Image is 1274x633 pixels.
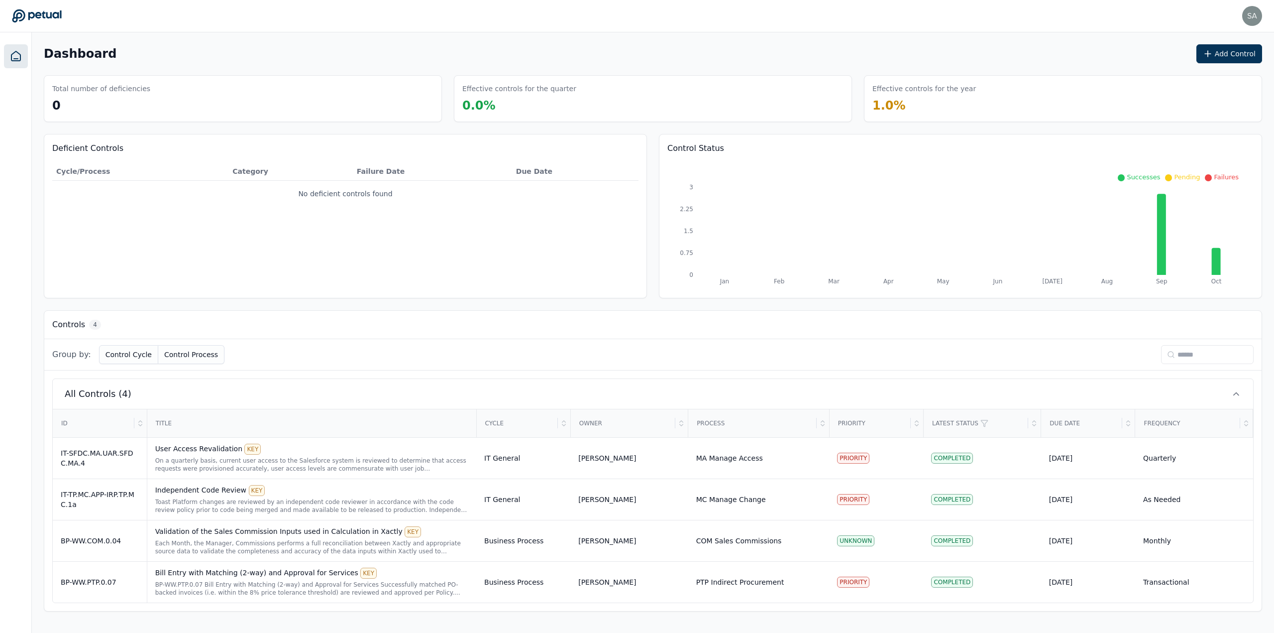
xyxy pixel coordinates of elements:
[476,437,570,479] td: IT General
[52,142,638,154] h3: Deficient Controls
[1049,495,1127,505] div: [DATE]
[883,278,894,285] tspan: Apr
[155,498,468,514] div: Toast Platform changes are reviewed by an independent code reviewer in accordance with the code r...
[837,494,869,505] div: PRIORITY
[155,581,468,597] div: BP-WW.PTP.0.07 Bill Entry with Matching (2-way) and Approval for Services Successfully matched PO...
[1042,278,1062,285] tspan: [DATE]
[872,99,906,113] span: 1.0 %
[937,278,950,285] tspan: May
[61,490,139,509] div: IT-TP.MC.APP-IRP.TP.MC.1a
[667,142,1254,154] h3: Control Status
[689,410,817,437] div: Process
[837,453,869,464] div: PRIORITY
[1135,479,1253,520] td: As Needed
[571,410,675,437] div: Owner
[155,526,468,537] div: Validation of the Sales Commission Inputs used in Calculation in Xactly
[1135,520,1253,561] td: Monthly
[720,278,730,285] tspan: Jan
[680,206,693,213] tspan: 2.25
[931,535,973,546] div: Completed
[684,228,693,235] tspan: 1.5
[65,387,131,401] span: All Controls (4)
[53,379,1253,409] button: All Controls (4)
[462,84,576,94] h3: Effective controls for the quarter
[477,410,558,437] div: Cycle
[1196,44,1262,63] button: Add Control
[61,536,139,546] div: BP-WW.COM.0.04
[360,568,377,579] div: KEY
[44,46,116,62] h1: Dashboard
[924,410,1028,437] div: Latest Status
[61,577,139,587] div: BP-WW.PTP.0.07
[1049,577,1127,587] div: [DATE]
[830,410,911,437] div: Priority
[578,536,636,546] div: [PERSON_NAME]
[578,453,636,463] div: [PERSON_NAME]
[689,184,693,191] tspan: 3
[52,319,85,331] h3: Controls
[1135,437,1253,479] td: Quarterly
[155,457,468,473] div: On a quarterly basis, current user access to the Salesforce system is reviewed to determine that ...
[405,526,421,537] div: KEY
[476,479,570,520] td: IT General
[1136,410,1240,437] div: Frequency
[837,577,869,588] div: PRIORITY
[837,535,874,546] div: UNKNOWN
[155,568,468,579] div: Bill Entry with Matching (2-way) and Approval for Services
[52,99,61,113] span: 0
[476,520,570,561] td: Business Process
[1242,6,1262,26] img: sahil.gupta@toasttab.com
[249,485,265,496] div: KEY
[353,162,512,181] th: Failure Date
[4,44,28,68] a: Dashboard
[155,444,468,455] div: User Access Revalidation
[228,162,353,181] th: Category
[931,577,973,588] div: Completed
[12,9,62,23] a: Go to Dashboard
[155,485,468,496] div: Independent Code Review
[52,162,228,181] th: Cycle/Process
[1042,410,1122,437] div: Due Date
[696,536,782,546] div: COM Sales Commissions
[696,453,763,463] div: MA Manage Access
[828,278,840,285] tspan: Mar
[1174,173,1200,181] span: Pending
[1049,536,1127,546] div: [DATE]
[462,99,496,113] span: 0.0 %
[696,495,766,505] div: MC Manage Change
[578,577,636,587] div: [PERSON_NAME]
[680,250,693,256] tspan: 0.75
[872,84,976,94] h3: Effective controls for the year
[1049,453,1127,463] div: [DATE]
[99,345,158,364] button: Control Cycle
[578,495,636,505] div: [PERSON_NAME]
[512,162,638,181] th: Due Date
[52,349,91,361] span: Group by:
[89,320,101,330] span: 4
[158,345,224,364] button: Control Process
[689,271,693,278] tspan: 0
[53,410,134,437] div: ID
[155,539,468,555] div: Each Month, the Manager, Commissions performs a full reconciliation between Xactly and appropriat...
[696,577,784,587] div: PTP Indirect Procurement
[61,448,139,468] div: IT-SFDC.MA.UAR.SFDC.MA.4
[476,561,570,603] td: Business Process
[993,278,1003,285] tspan: Jun
[931,453,973,464] div: Completed
[52,84,150,94] h3: Total number of deficiencies
[1211,278,1222,285] tspan: Oct
[1135,561,1253,603] td: Transactional
[148,410,476,437] div: Title
[1127,173,1160,181] span: Successes
[1156,278,1168,285] tspan: Sep
[1214,173,1239,181] span: Failures
[774,278,784,285] tspan: Feb
[1101,278,1113,285] tspan: Aug
[931,494,973,505] div: Completed
[52,181,638,207] td: No deficient controls found
[244,444,261,455] div: KEY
